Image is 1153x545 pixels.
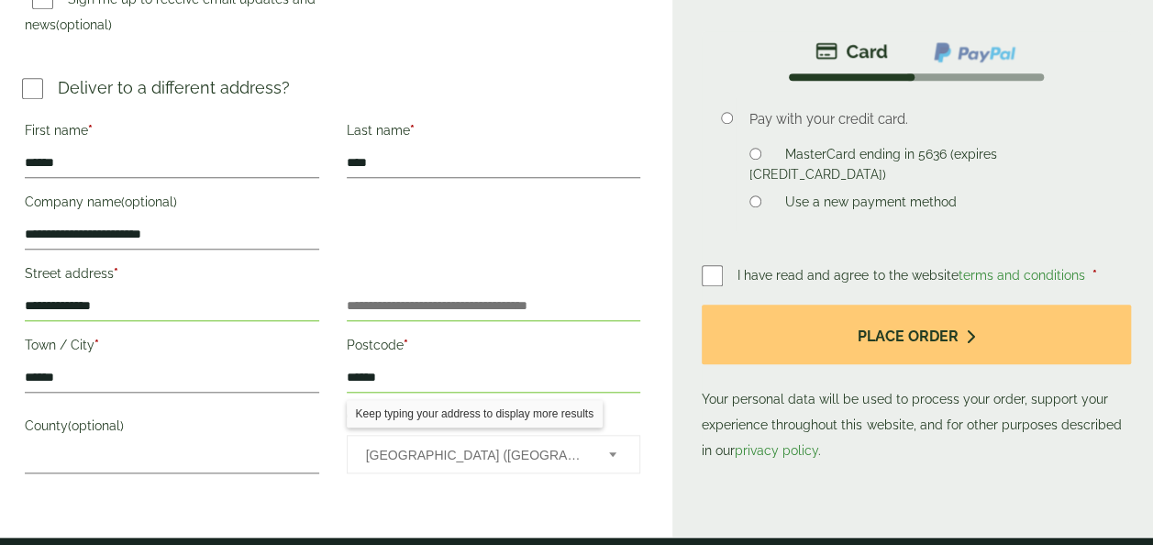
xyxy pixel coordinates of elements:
[347,117,641,149] label: Last name
[958,268,1084,283] a: terms and conditions
[735,443,818,458] a: privacy policy
[749,109,1103,129] p: Pay with your credit card.
[25,189,319,220] label: Company name
[347,400,603,428] div: Keep typing your address to display more results
[777,195,963,215] label: Use a new payment method
[56,17,112,32] span: (optional)
[25,332,319,363] label: Town / City
[347,435,641,473] span: Country/Region
[347,332,641,363] label: Postcode
[114,266,118,281] abbr: required
[702,305,1131,364] button: Place order
[410,123,415,138] abbr: required
[932,40,1017,64] img: ppcp-gateway.png
[749,147,996,187] label: MasterCard ending in 5636 (expires [CREDIT_CARD_DATA])
[366,436,585,474] span: United Kingdom (UK)
[404,338,408,352] abbr: required
[737,268,1088,283] span: I have read and agree to the website
[94,338,99,352] abbr: required
[88,123,93,138] abbr: required
[25,413,319,444] label: County
[121,195,177,209] span: (optional)
[58,75,290,100] p: Deliver to a different address?
[25,117,319,149] label: First name
[1092,268,1096,283] abbr: required
[815,40,888,62] img: stripe.png
[25,261,319,292] label: Street address
[702,305,1131,463] p: Your personal data will be used to process your order, support your experience throughout this we...
[68,418,124,433] span: (optional)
